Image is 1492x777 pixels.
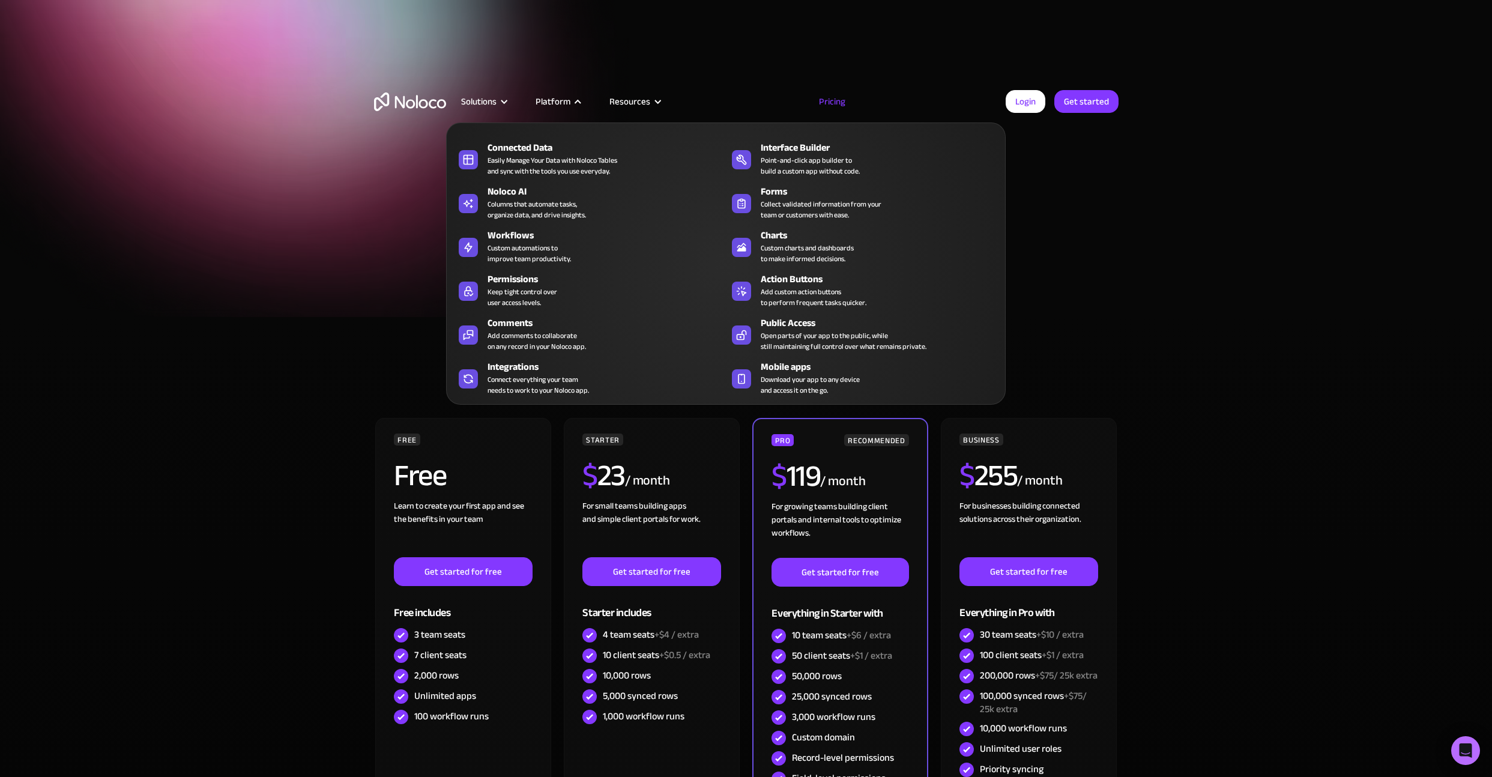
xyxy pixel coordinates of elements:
[453,313,726,354] a: CommentsAdd comments to collaborateon any record in your Noloco app.
[394,586,532,625] div: Free includes
[792,751,894,764] div: Record-level permissions
[1036,626,1084,644] span: +$10 / extra
[521,94,594,109] div: Platform
[772,500,908,558] div: For growing teams building client portals and internal tools to optimize workflows.
[488,272,731,286] div: Permissions
[582,434,623,446] div: STARTER
[761,184,1004,199] div: Forms
[980,722,1067,735] div: 10,000 workflow runs
[980,669,1098,682] div: 200,000 rows
[761,228,1004,243] div: Charts
[536,94,570,109] div: Platform
[453,182,726,223] a: Noloco AIColumns that automate tasks,organize data, and drive insights.
[394,461,446,491] h2: Free
[488,360,731,374] div: Integrations
[980,689,1098,716] div: 100,000 synced rows
[414,710,489,723] div: 100 workflow runs
[792,731,855,744] div: Custom domain
[625,471,670,491] div: / month
[603,710,684,723] div: 1,000 workflow runs
[603,649,710,662] div: 10 client seats
[654,626,699,644] span: +$4 / extra
[959,447,974,504] span: $
[792,629,891,642] div: 10 team seats
[761,243,854,264] div: Custom charts and dashboards to make informed decisions.
[582,557,720,586] a: Get started for free
[603,689,678,703] div: 5,000 synced rows
[488,330,586,352] div: Add comments to collaborate on any record in your Noloco app.
[603,669,651,682] div: 10,000 rows
[488,199,586,220] div: Columns that automate tasks, organize data, and drive insights.
[980,763,1043,776] div: Priority syncing
[488,155,617,177] div: Easily Manage Your Data with Noloco Tables and sync with the tools you use everyday.
[761,330,926,352] div: Open parts of your app to the public, while still maintaining full control over what remains priv...
[461,94,497,109] div: Solutions
[488,316,731,330] div: Comments
[847,626,891,644] span: +$6 / extra
[414,669,459,682] div: 2,000 rows
[488,286,557,308] div: Keep tight control over user access levels.
[761,155,860,177] div: Point-and-click app builder to build a custom app without code.
[726,357,999,398] a: Mobile appsDownload your app to any deviceand access it on the go.
[959,557,1098,586] a: Get started for free
[980,628,1084,641] div: 30 team seats
[394,500,532,557] div: Learn to create your first app and see the benefits in your team ‍
[726,138,999,179] a: Interface BuilderPoint-and-click app builder tobuild a custom app without code.
[414,628,465,641] div: 3 team seats
[374,92,446,111] a: home
[1006,90,1045,113] a: Login
[726,226,999,267] a: ChartsCustom charts and dashboardsto make informed decisions.
[959,500,1098,557] div: For businesses building connected solutions across their organization. ‍
[761,199,881,220] div: Collect validated information from your team or customers with ease.
[1042,646,1084,664] span: +$1 / extra
[772,558,908,587] a: Get started for free
[1017,471,1062,491] div: / month
[761,360,1004,374] div: Mobile apps
[414,649,467,662] div: 7 client seats
[761,316,1004,330] div: Public Access
[980,687,1087,718] span: +$75/ 25k extra
[792,649,892,662] div: 50 client seats
[959,461,1017,491] h2: 255
[844,434,908,446] div: RECOMMENDED
[726,270,999,310] a: Action ButtonsAdd custom action buttonsto perform frequent tasks quicker.
[1035,667,1098,685] span: +$75/ 25k extra
[594,94,674,109] div: Resources
[582,586,720,625] div: Starter includes
[453,226,726,267] a: WorkflowsCustom automations toimprove team productivity.
[792,670,842,683] div: 50,000 rows
[820,472,865,491] div: / month
[488,228,731,243] div: Workflows
[609,94,650,109] div: Resources
[446,94,521,109] div: Solutions
[394,557,532,586] a: Get started for free
[659,646,710,664] span: +$0.5 / extra
[374,150,1119,186] h1: A plan for organizations of all sizes
[772,434,794,446] div: PRO
[1451,736,1480,765] div: Open Intercom Messenger
[850,647,892,665] span: +$1 / extra
[453,138,726,179] a: Connected DataEasily Manage Your Data with Noloco Tablesand sync with the tools you use everyday.
[761,272,1004,286] div: Action Buttons
[582,461,625,491] h2: 23
[488,243,571,264] div: Custom automations to improve team productivity.
[414,689,476,703] div: Unlimited apps
[772,448,787,504] span: $
[726,182,999,223] a: FormsCollect validated information from yourteam or customers with ease.
[980,742,1062,755] div: Unlimited user roles
[453,357,726,398] a: IntegrationsConnect everything your teamneeds to work to your Noloco app.
[804,94,860,109] a: Pricing
[792,710,875,724] div: 3,000 workflow runs
[488,184,731,199] div: Noloco AI
[959,586,1098,625] div: Everything in Pro with
[980,649,1084,662] div: 100 client seats
[772,587,908,626] div: Everything in Starter with
[726,313,999,354] a: Public AccessOpen parts of your app to the public, whilestill maintaining full control over what ...
[488,374,589,396] div: Connect everything your team needs to work to your Noloco app.
[582,500,720,557] div: For small teams building apps and simple client portals for work. ‍
[446,106,1006,405] nav: Platform
[959,434,1003,446] div: BUSINESS
[1054,90,1119,113] a: Get started
[761,374,860,396] span: Download your app to any device and access it on the go.
[488,141,731,155] div: Connected Data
